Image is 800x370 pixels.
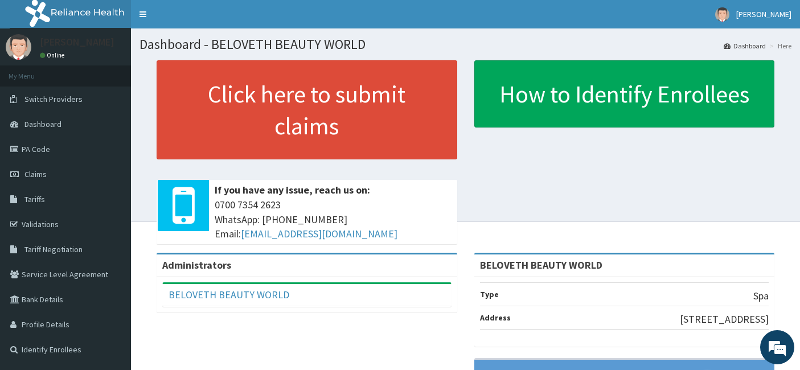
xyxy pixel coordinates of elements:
[736,9,791,19] span: [PERSON_NAME]
[140,37,791,52] h1: Dashboard - BELOVETH BEAUTY WORLD
[157,60,457,159] a: Click here to submit claims
[6,34,31,60] img: User Image
[24,244,83,254] span: Tariff Negotiation
[241,227,397,240] a: [EMAIL_ADDRESS][DOMAIN_NAME]
[24,169,47,179] span: Claims
[24,194,45,204] span: Tariffs
[480,313,511,323] b: Address
[753,289,769,303] p: Spa
[474,60,775,128] a: How to Identify Enrollees
[480,258,602,272] strong: BELOVETH BEAUTY WORLD
[162,258,231,272] b: Administrators
[24,119,61,129] span: Dashboard
[480,289,499,299] b: Type
[24,94,83,104] span: Switch Providers
[680,312,769,327] p: [STREET_ADDRESS]
[215,183,370,196] b: If you have any issue, reach us on:
[40,37,114,47] p: [PERSON_NAME]
[715,7,729,22] img: User Image
[767,41,791,51] li: Here
[724,41,766,51] a: Dashboard
[215,198,452,241] span: 0700 7354 2623 WhatsApp: [PHONE_NUMBER] Email:
[169,288,289,301] a: BELOVETH BEAUTY WORLD
[40,51,67,59] a: Online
